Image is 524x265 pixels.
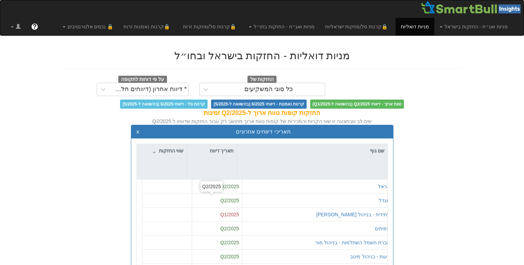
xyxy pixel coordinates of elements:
[120,100,208,109] span: קרנות סל - דיווחי 6/2025 (בהשוואה ל-5/2025)
[237,144,387,157] div: שם גוף
[195,211,239,218] div: Q1/2025
[315,239,390,246] button: חברת חשמל השתלמות - בניהול מור
[320,18,396,35] a: 🔒קרנות סל/מחקות ישראליות
[137,129,139,135] button: x
[63,50,462,61] h2: מניות דואליות - החזקות בישראל ובחו״ל
[195,197,239,204] div: Q2/2025
[57,18,119,35] a: 🔒 נכסים אלטרנטיבים
[33,23,36,30] span: ?
[178,18,244,35] a: 🔒קרנות סל/מחקות זרות
[26,18,43,35] a: ?
[378,183,390,190] button: הראל
[310,100,404,109] span: טווח ארוך - דיווחי Q2/2025 (בהשוואה ל-Q1/2025)
[195,183,239,190] div: Q2/2025
[187,144,237,157] div: תאריך דיווח
[375,225,390,232] button: עמיתים
[118,18,178,35] a: 🔒קרנות נאמנות זרות
[434,18,513,35] a: מניות ואג״ח - החזקות בישראל
[63,109,462,118] div: החזקות קופות טווח ארוך ל-Q2/2025 זמינות
[118,76,167,83] span: על פי דוחות לתקופה
[244,86,293,93] div: כל סוגי המשקיעים
[236,129,291,135] span: תאריכי דיווחים אחרונים
[350,253,390,260] button: רעות - בניהול מיטב
[211,100,306,109] span: קרנות נאמנות - דיווחי 6/2025 (בהשוואה ל-5/2025)
[421,0,524,14] img: Smartbull
[137,144,187,157] div: שווי החזקות
[195,225,239,232] div: Q2/2025
[316,211,390,218] button: עתידית - בניהול [PERSON_NAME]
[396,18,434,35] a: מניות דואליות
[195,253,239,260] div: Q2/2025
[379,197,390,204] button: מגדל
[195,239,239,246] div: Q2/2025
[111,86,187,93] div: * דיווח אחרון (דיווחים חלקיים)
[63,118,462,125] div: שים לב שבתצוגה זו שווי הקניות והמכירות של קופות טווח ארוך מחושב רק עבור החזקות שדווחו ל Q2/2025
[201,181,223,192] div: Q2/2025
[247,76,277,83] span: החזקות של
[244,18,320,35] a: מניות ואג״ח - החזקות בחו״ל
